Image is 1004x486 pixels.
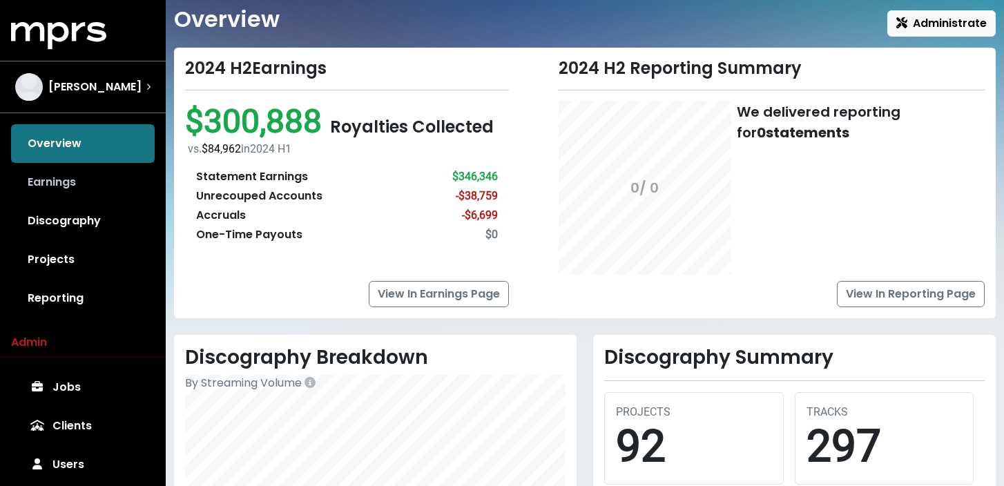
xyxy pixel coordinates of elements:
[11,407,155,445] a: Clients
[196,207,246,224] div: Accruals
[11,240,155,279] a: Projects
[462,207,498,224] div: -$6,699
[185,346,566,369] h2: Discography Breakdown
[11,27,106,43] a: mprs logo
[616,404,772,420] div: PROJECTS
[837,281,985,307] a: View In Reporting Page
[185,59,509,79] div: 2024 H2 Earnings
[185,101,330,141] span: $300,888
[11,279,155,318] a: Reporting
[616,420,772,474] div: 92
[737,101,985,143] div: We delivered reporting for
[174,6,280,32] h1: Overview
[559,59,985,79] div: 2024 H2 Reporting Summary
[196,188,322,204] div: Unrecouped Accounts
[15,73,43,101] img: The selected account / producer
[456,188,498,204] div: -$38,759
[330,115,494,138] span: Royalties Collected
[485,226,498,243] div: $0
[887,10,996,37] button: Administrate
[188,141,509,157] div: vs. in 2024 H1
[604,346,985,369] h2: Discography Summary
[369,281,509,307] a: View In Earnings Page
[11,163,155,202] a: Earnings
[185,375,302,391] span: By Streaming Volume
[11,202,155,240] a: Discography
[196,226,302,243] div: One-Time Payouts
[11,445,155,484] a: Users
[452,168,498,185] div: $346,346
[757,123,849,142] b: 0 statements
[896,15,987,31] span: Administrate
[807,404,963,420] div: TRACKS
[202,142,241,155] span: $84,962
[11,368,155,407] a: Jobs
[196,168,308,185] div: Statement Earnings
[807,420,963,474] div: 297
[48,79,142,95] span: [PERSON_NAME]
